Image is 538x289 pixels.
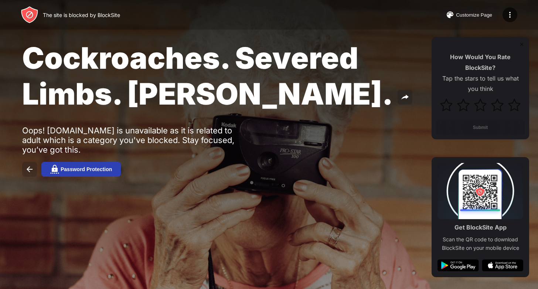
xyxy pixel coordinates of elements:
div: Get BlockSite App [454,222,507,233]
img: star.svg [440,99,453,111]
div: How Would You Rate BlockSite? [436,52,525,73]
img: menu-icon.svg [505,10,514,19]
button: Customize Page [440,7,498,22]
span: Cockroaches. Severed Limbs. [PERSON_NAME]. [22,40,393,112]
img: back.svg [25,165,34,174]
img: google-play.svg [437,259,479,271]
img: header-logo.svg [21,6,38,24]
img: rate-us-close.svg [519,41,525,47]
img: star.svg [457,99,470,111]
img: share.svg [401,93,409,102]
button: Password Protection [41,162,121,177]
div: The site is blocked by BlockSite [43,12,120,18]
img: pallet.svg [446,10,454,19]
img: app-store.svg [482,259,523,271]
div: Oops! [DOMAIN_NAME] is unavailable as it is related to adult which is a category you've blocked. ... [22,126,251,154]
img: star.svg [474,99,487,111]
div: Customize Page [456,12,492,18]
div: Scan the QR code to download BlockSite on your mobile device [437,235,523,252]
div: Password Protection [61,166,112,172]
img: star.svg [508,99,521,111]
button: Submit [436,120,525,135]
img: password.svg [50,165,59,174]
div: Tap the stars to tell us what you think [436,73,525,95]
img: star.svg [491,99,504,111]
